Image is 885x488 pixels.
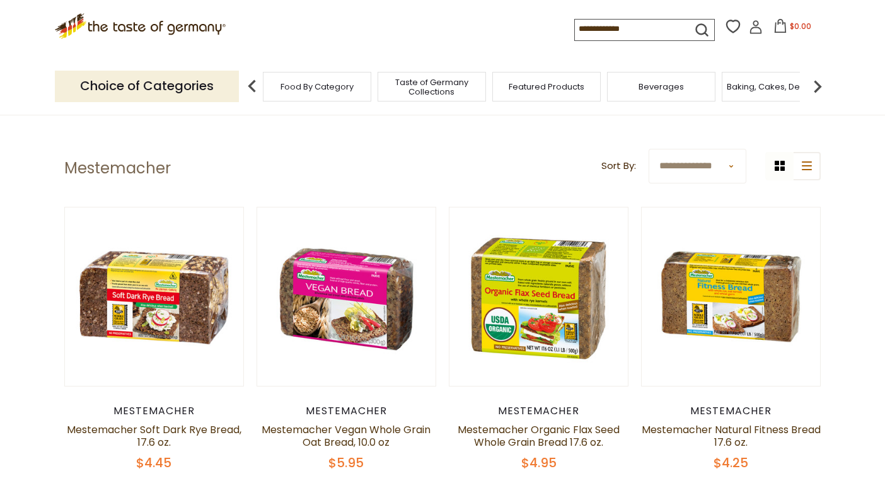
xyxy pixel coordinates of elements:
a: Beverages [639,82,684,91]
a: Mestemacher Natural Fitness Bread 17.6 oz. [642,422,821,450]
span: $0.00 [790,21,811,32]
a: Mestemacher Vegan Whole Grain Oat Bread, 10.0 oz [262,422,431,450]
a: Baking, Cakes, Desserts [727,82,824,91]
img: next arrow [805,74,830,99]
span: $5.95 [328,454,364,472]
h1: Mestemacher [64,159,171,178]
p: Choice of Categories [55,71,239,102]
span: $4.95 [521,454,557,472]
img: previous arrow [240,74,265,99]
a: Featured Products [509,82,584,91]
div: Mestemacher [64,405,244,417]
a: Mestemacher Organic Flax Seed Whole Grain Bread 17.6 oz. [458,422,620,450]
img: Mestemacher Fitness Bread [642,207,820,386]
div: Mestemacher [449,405,628,417]
img: Mestemacher Vegan Oat Bread [257,207,436,386]
img: Mestemacher Soft Dark Rye Bread [65,207,243,386]
button: $0.00 [765,19,819,38]
div: Mestemacher [257,405,436,417]
span: $4.45 [136,454,171,472]
a: Food By Category [281,82,354,91]
label: Sort By: [601,158,636,174]
div: Mestemacher [641,405,821,417]
a: Taste of Germany Collections [381,78,482,96]
a: Mestemacher Soft Dark Rye Bread, 17.6 oz. [67,422,241,450]
img: Mastemacher Organic Flax Seed [449,207,628,386]
span: $4.25 [714,454,748,472]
